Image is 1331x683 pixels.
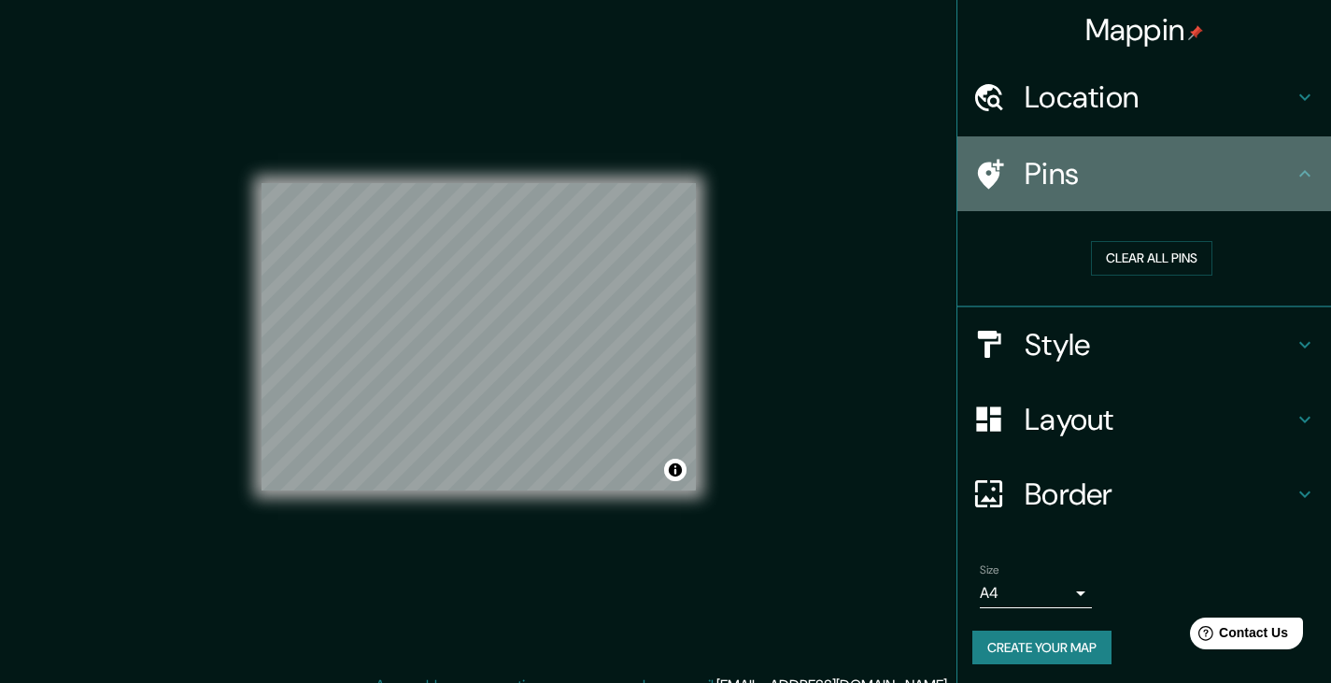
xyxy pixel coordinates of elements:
h4: Location [1025,78,1294,116]
div: Layout [957,382,1331,457]
div: Location [957,60,1331,135]
h4: Pins [1025,155,1294,192]
div: Pins [957,136,1331,211]
h4: Mappin [1085,11,1204,49]
canvas: Map [262,183,696,491]
h4: Style [1025,326,1294,363]
h4: Border [1025,476,1294,513]
button: Create your map [972,631,1112,665]
h4: Layout [1025,401,1294,438]
label: Size [980,562,999,577]
iframe: Help widget launcher [1165,610,1310,662]
div: Style [957,307,1331,382]
img: pin-icon.png [1188,25,1203,40]
div: A4 [980,578,1092,608]
button: Clear all pins [1091,241,1212,276]
button: Toggle attribution [664,459,687,481]
div: Border [957,457,1331,532]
